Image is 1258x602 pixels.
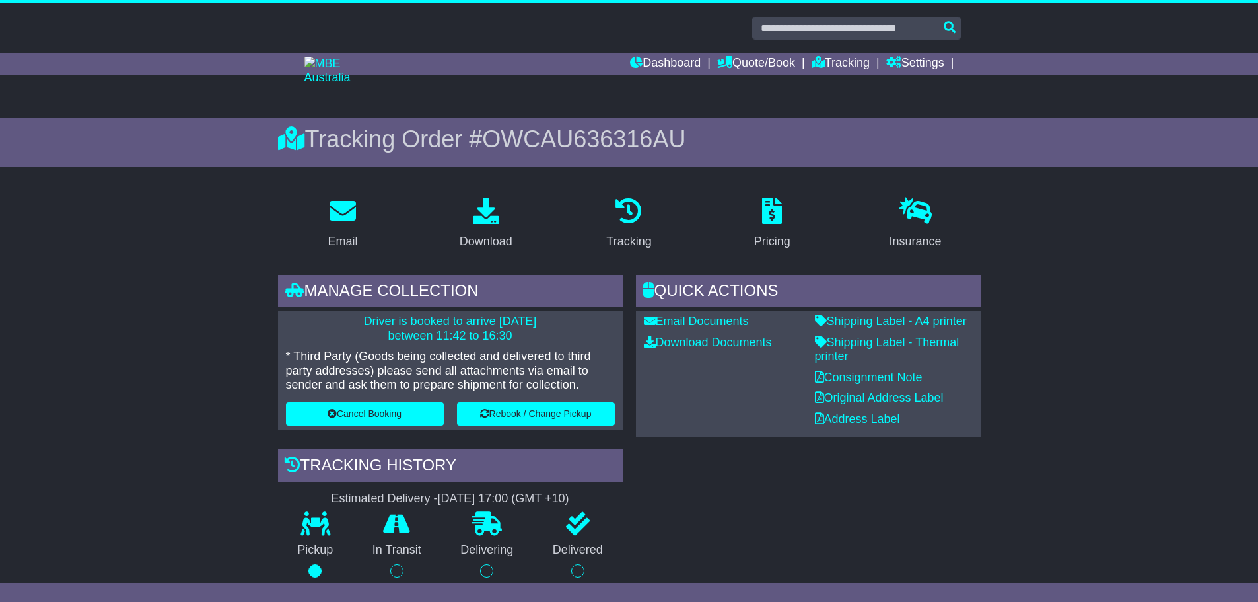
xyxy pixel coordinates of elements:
p: In Transit [353,543,441,558]
div: [DATE] 17:00 (GMT +10) [438,492,569,506]
div: Manage collection [278,275,623,311]
p: Pickup [278,543,353,558]
div: Estimated Delivery - [278,492,623,506]
a: Settings [886,53,944,75]
p: Driver is booked to arrive [DATE] between 11:42 to 16:30 [286,315,615,343]
p: * Third Party (Goods being collected and delivered to third party addresses) please send all atta... [286,350,615,393]
p: Delivered [533,543,623,558]
a: Tracking [598,193,660,255]
div: Insurance [890,233,942,250]
a: Pricing [746,193,799,255]
a: Email [319,193,366,255]
a: Download [451,193,521,255]
span: OWCAU636316AU [482,126,685,153]
div: Quick Actions [636,275,981,311]
button: Rebook / Change Pickup [457,402,615,426]
a: Email Documents [644,315,749,328]
div: Email [328,233,357,250]
p: Delivering [441,543,534,558]
a: Download Documents [644,336,772,349]
a: Quote/Book [717,53,795,75]
a: Tracking [812,53,870,75]
div: Tracking [606,233,651,250]
a: Insurance [881,193,950,255]
div: Tracking history [278,449,623,485]
div: Tracking Order # [278,125,981,153]
a: Original Address Label [815,391,944,404]
a: Dashboard [630,53,701,75]
a: Consignment Note [815,371,923,384]
a: Address Label [815,412,900,426]
button: Cancel Booking [286,402,444,426]
a: Shipping Label - Thermal printer [815,336,960,363]
div: Download [460,233,512,250]
div: Pricing [754,233,790,250]
a: Shipping Label - A4 printer [815,315,967,328]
